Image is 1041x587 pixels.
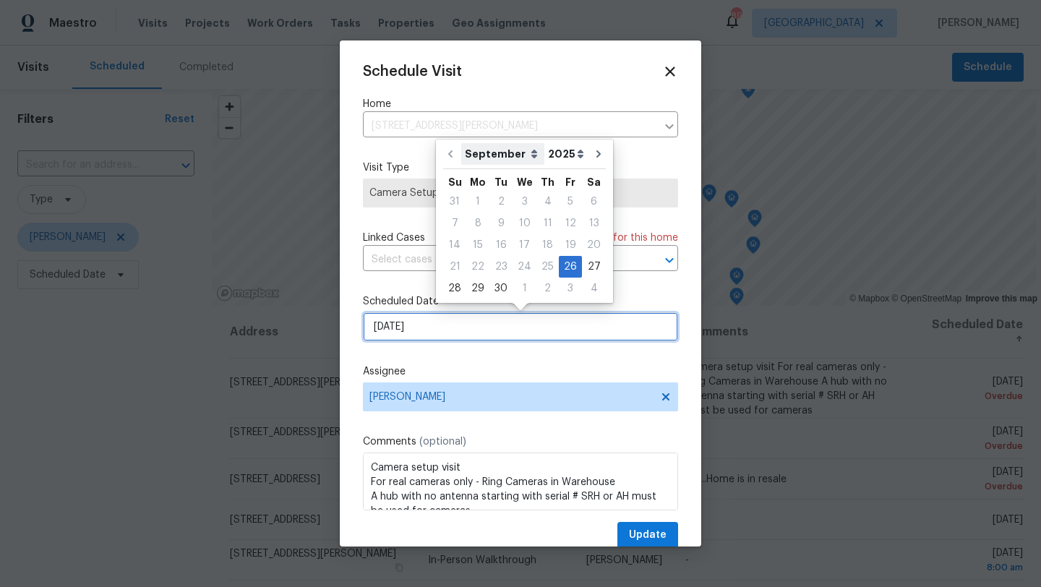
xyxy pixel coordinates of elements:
[363,97,678,111] label: Home
[363,231,425,245] span: Linked Cases
[363,115,656,137] input: Enter in an address
[582,235,606,255] div: 20
[513,213,536,234] div: Wed Sep 10 2025
[466,192,489,212] div: 1
[489,234,513,256] div: Tue Sep 16 2025
[489,191,513,213] div: Tue Sep 02 2025
[363,64,462,79] span: Schedule Visit
[466,234,489,256] div: Mon Sep 15 2025
[536,192,559,212] div: 4
[466,256,489,278] div: Mon Sep 22 2025
[559,256,582,278] div: Fri Sep 26 2025
[629,526,667,544] span: Update
[582,191,606,213] div: Sat Sep 06 2025
[443,192,466,212] div: 31
[536,256,559,278] div: Thu Sep 25 2025
[443,191,466,213] div: Sun Aug 31 2025
[582,234,606,256] div: Sat Sep 20 2025
[536,257,559,277] div: 25
[536,213,559,234] div: Thu Sep 11 2025
[369,186,672,200] span: Camera Setup
[544,143,588,165] select: Year
[363,294,678,309] label: Scheduled Date
[582,192,606,212] div: 6
[513,278,536,299] div: Wed Oct 01 2025
[559,213,582,233] div: 12
[617,522,678,549] button: Update
[461,143,544,165] select: Month
[489,192,513,212] div: 2
[466,213,489,234] div: Mon Sep 08 2025
[443,213,466,233] div: 7
[419,437,466,447] span: (optional)
[466,213,489,233] div: 8
[536,191,559,213] div: Thu Sep 04 2025
[513,192,536,212] div: 3
[363,434,678,449] label: Comments
[489,278,513,299] div: 30
[466,278,489,299] div: 29
[470,177,486,187] abbr: Monday
[363,249,638,271] input: Select cases
[559,278,582,299] div: 3
[369,391,653,403] span: [PERSON_NAME]
[363,364,678,379] label: Assignee
[541,177,554,187] abbr: Thursday
[466,257,489,277] div: 22
[582,278,606,299] div: Sat Oct 04 2025
[565,177,575,187] abbr: Friday
[363,312,678,341] input: M/D/YYYY
[443,213,466,234] div: Sun Sep 07 2025
[559,257,582,277] div: 26
[513,235,536,255] div: 17
[587,177,601,187] abbr: Saturday
[513,191,536,213] div: Wed Sep 03 2025
[513,256,536,278] div: Wed Sep 24 2025
[443,256,466,278] div: Sun Sep 21 2025
[513,257,536,277] div: 24
[559,192,582,212] div: 5
[489,257,513,277] div: 23
[489,213,513,233] div: 9
[559,235,582,255] div: 19
[513,278,536,299] div: 1
[489,235,513,255] div: 16
[489,278,513,299] div: Tue Sep 30 2025
[466,191,489,213] div: Mon Sep 01 2025
[582,278,606,299] div: 4
[559,213,582,234] div: Fri Sep 12 2025
[443,278,466,299] div: Sun Sep 28 2025
[448,177,462,187] abbr: Sunday
[513,213,536,233] div: 10
[440,140,461,168] button: Go to previous month
[582,256,606,278] div: Sat Sep 27 2025
[363,160,678,175] label: Visit Type
[536,213,559,233] div: 11
[582,257,606,277] div: 27
[489,213,513,234] div: Tue Sep 09 2025
[466,235,489,255] div: 15
[559,278,582,299] div: Fri Oct 03 2025
[659,250,680,270] button: Open
[494,177,507,187] abbr: Tuesday
[443,235,466,255] div: 14
[466,278,489,299] div: Mon Sep 29 2025
[588,140,609,168] button: Go to next month
[559,234,582,256] div: Fri Sep 19 2025
[489,256,513,278] div: Tue Sep 23 2025
[536,278,559,299] div: 2
[582,213,606,233] div: 13
[559,191,582,213] div: Fri Sep 05 2025
[517,177,533,187] abbr: Wednesday
[582,213,606,234] div: Sat Sep 13 2025
[443,278,466,299] div: 28
[536,278,559,299] div: Thu Oct 02 2025
[536,235,559,255] div: 18
[662,64,678,80] span: Close
[363,453,678,510] textarea: Camera setup visit For real cameras only - Ring Cameras in Warehouse A hub with no antenna starti...
[513,234,536,256] div: Wed Sep 17 2025
[443,234,466,256] div: Sun Sep 14 2025
[443,257,466,277] div: 21
[536,234,559,256] div: Thu Sep 18 2025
